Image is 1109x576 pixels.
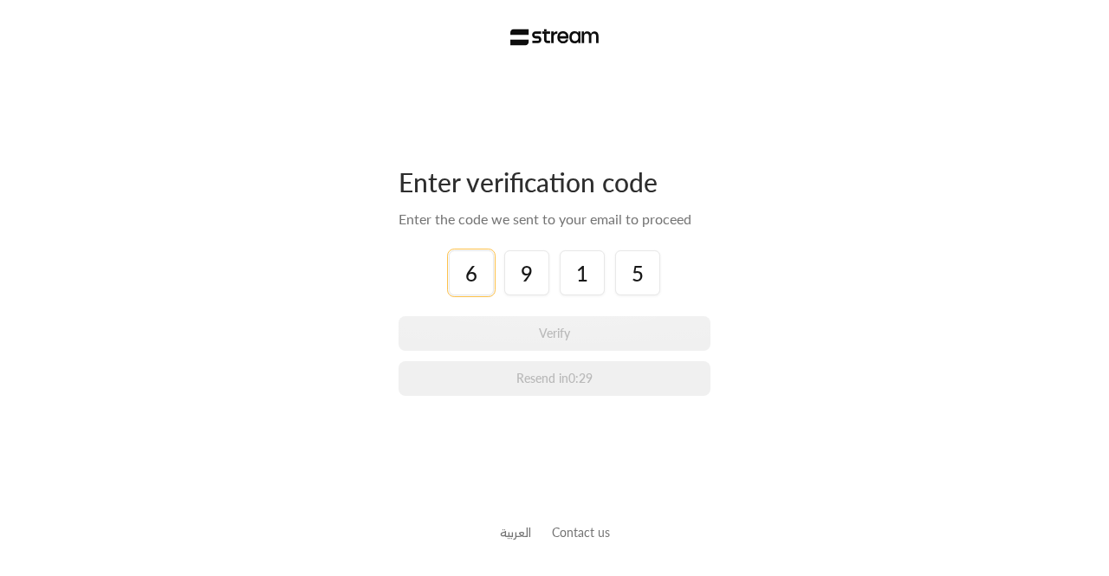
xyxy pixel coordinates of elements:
div: Enter verification code [399,165,710,198]
div: Enter the code we sent to your email to proceed [399,209,710,230]
button: Contact us [552,523,610,541]
a: Contact us [552,525,610,540]
img: Stream Logo [510,29,600,46]
a: العربية [500,516,531,548]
